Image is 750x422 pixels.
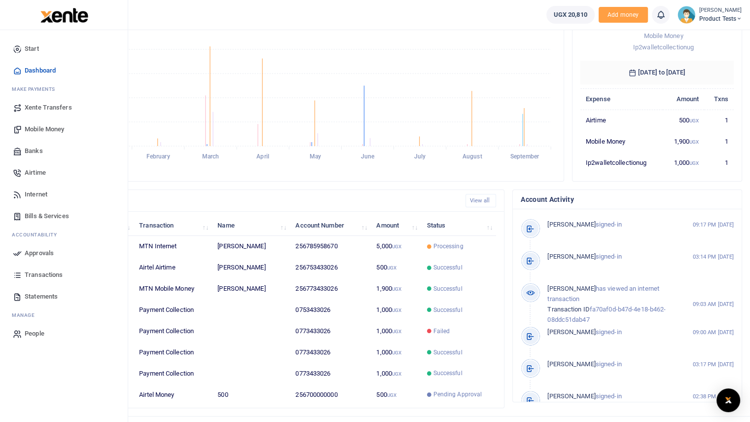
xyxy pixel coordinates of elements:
[25,103,72,113] span: Xente Transfers
[699,14,742,23] span: Product Tests
[678,6,695,24] img: profile-user
[542,6,599,24] li: Wallet ballance
[25,292,58,302] span: Statements
[8,286,120,307] a: Statements
[290,342,371,363] td: 0773433026
[433,390,482,399] span: Pending Approval
[8,205,120,227] a: Bills & Services
[8,81,120,97] li: M
[134,300,212,321] td: Payment Collection
[8,118,120,140] a: Mobile Money
[599,7,648,23] li: Toup your wallet
[25,248,54,258] span: Approvals
[371,278,421,300] td: 1,900
[290,236,371,257] td: 256785958670
[25,329,44,339] span: People
[8,227,120,242] li: Ac
[692,300,734,308] small: 09:03 AM [DATE]
[392,350,401,355] small: UGX
[547,359,687,370] p: signed-in
[392,329,401,334] small: UGX
[134,215,212,236] th: Transaction: activate to sort column ascending
[371,321,421,342] td: 1,000
[212,257,290,278] td: [PERSON_NAME]
[704,110,734,131] td: 1
[692,392,734,401] small: 02:38 PM [DATE]
[704,89,734,110] th: Txns
[547,221,595,228] span: [PERSON_NAME]
[547,327,687,338] p: signed-in
[39,11,88,18] a: logo-small logo-large logo-large
[290,363,371,384] td: 0773433026
[692,253,734,261] small: 03:14 PM [DATE]
[202,153,219,160] tspan: March
[25,190,47,199] span: Internet
[25,270,63,280] span: Transactions
[392,371,401,377] small: UGX
[547,253,595,260] span: [PERSON_NAME]
[134,236,212,257] td: MTN Internet
[256,153,269,160] tspan: April
[8,242,120,264] a: Approvals
[414,153,426,160] tspan: July
[290,321,371,342] td: 0773433026
[212,236,290,257] td: [PERSON_NAME]
[547,392,595,400] span: [PERSON_NAME]
[134,363,212,384] td: Payment Collection
[25,66,56,76] span: Dashboard
[25,146,43,156] span: Banks
[361,153,375,160] tspan: June
[25,44,39,54] span: Start
[290,215,371,236] th: Account Number: activate to sort column ascending
[433,263,463,272] span: Successful
[8,97,120,118] a: Xente Transfers
[371,215,421,236] th: Amount: activate to sort column ascending
[547,360,595,368] span: [PERSON_NAME]
[599,7,648,23] span: Add money
[17,85,55,93] span: ake Payments
[392,244,401,249] small: UGX
[433,327,450,336] span: Failed
[8,38,120,60] a: Start
[692,360,734,369] small: 03:17 PM [DATE]
[25,211,69,221] span: Bills & Services
[546,6,595,24] a: UGX 20,810
[663,152,704,173] td: 1,000
[134,321,212,342] td: Payment Collection
[521,194,734,205] h4: Account Activity
[290,257,371,278] td: 256753433026
[212,278,290,300] td: [PERSON_NAME]
[8,264,120,286] a: Transactions
[547,306,589,313] span: Transaction ID
[290,300,371,321] td: 0753433026
[387,392,396,398] small: UGX
[580,61,734,84] h6: [DATE] to [DATE]
[547,391,687,402] p: signed-in
[433,348,463,357] span: Successful
[580,131,663,152] td: Mobile Money
[510,153,539,160] tspan: September
[547,284,687,325] p: has viewed an internet transaction fa70af0d-b47d-4e18-b462-08ddc51dab47
[663,110,704,131] td: 500
[290,278,371,300] td: 256773433026
[371,342,421,363] td: 1,000
[17,311,35,319] span: anage
[46,195,458,206] h4: Recent Transactions
[290,384,371,405] td: 256700000000
[692,221,734,229] small: 09:17 PM [DATE]
[580,110,663,131] td: Airtime
[25,168,46,178] span: Airtime
[465,194,497,207] a: View all
[633,43,694,51] span: Ip2walletcollectionug
[547,220,687,230] p: signed-in
[40,8,88,23] img: logo-large
[599,10,648,18] a: Add money
[433,369,463,378] span: Successful
[310,153,321,160] tspan: May
[704,131,734,152] td: 1
[392,286,401,292] small: UGX
[8,162,120,184] a: Airtime
[554,10,587,20] span: UGX 20,810
[433,242,464,251] span: Processing
[8,184,120,205] a: Internet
